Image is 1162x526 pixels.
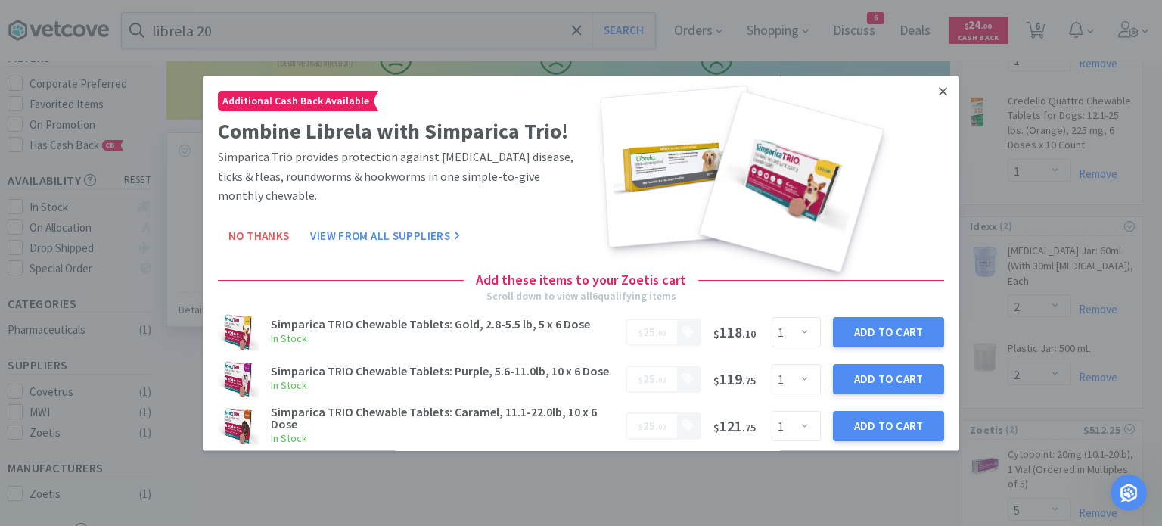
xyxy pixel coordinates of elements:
h3: Simparica TRIO Chewable Tablets: Caramel, 11.1-22.0lb, 10 x 6 Dose [271,406,617,431]
span: 118 [713,323,756,342]
h4: Add these items to your Zoetis cart [464,269,698,291]
button: View From All Suppliers [300,222,471,252]
h6: In Stock [271,378,617,394]
span: . [638,372,666,387]
span: . 75 [742,375,756,388]
button: No Thanks [218,222,300,252]
span: . 75 [742,422,756,435]
span: 00 [658,423,666,433]
img: 38df40982a3c4d2f8ae19836f759c710.png [218,359,259,400]
h2: Combine Librela with Simparica Trio! [218,114,575,148]
div: Scroll down to view all 6 qualifying items [486,288,676,304]
span: $ [638,376,643,386]
span: $ [638,329,643,339]
span: . [638,419,666,434]
img: 153786e2b72e4582b937c322a9cf453e.png [218,313,259,353]
button: Add to Cart [833,318,944,348]
span: 121 [713,417,756,436]
span: 25 [643,325,655,340]
span: $ [638,423,643,433]
button: Add to Cart [833,365,944,395]
span: 119 [713,370,756,389]
span: 00 [658,329,666,339]
img: b0d2c0418b4c4b08aeaabbfb963bf039.png [218,406,259,447]
h3: Simparica TRIO Chewable Tablets: Gold, 2.8-5.5 lb, 5 x 6 Dose [271,319,617,331]
span: $ [713,328,719,341]
h3: Simparica TRIO Chewable Tablets: Purple, 5.6-11.0lb, 10 x 6 Dose [271,366,617,378]
h6: In Stock [271,431,617,447]
span: 00 [658,376,666,386]
span: . [638,325,666,340]
span: 25 [643,372,655,387]
button: Add to Cart [833,412,944,442]
span: . 10 [742,328,756,341]
span: $ [713,375,719,388]
iframe: Intercom live chat [1111,475,1147,511]
span: 25 [643,419,655,434]
h6: In Stock [271,331,617,347]
span: $ [713,422,719,435]
p: Simparica Trio provides protection against [MEDICAL_DATA] disease, ticks & fleas, roundworms & ho... [218,148,575,207]
span: Additional Cash Back Available [219,92,373,110]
